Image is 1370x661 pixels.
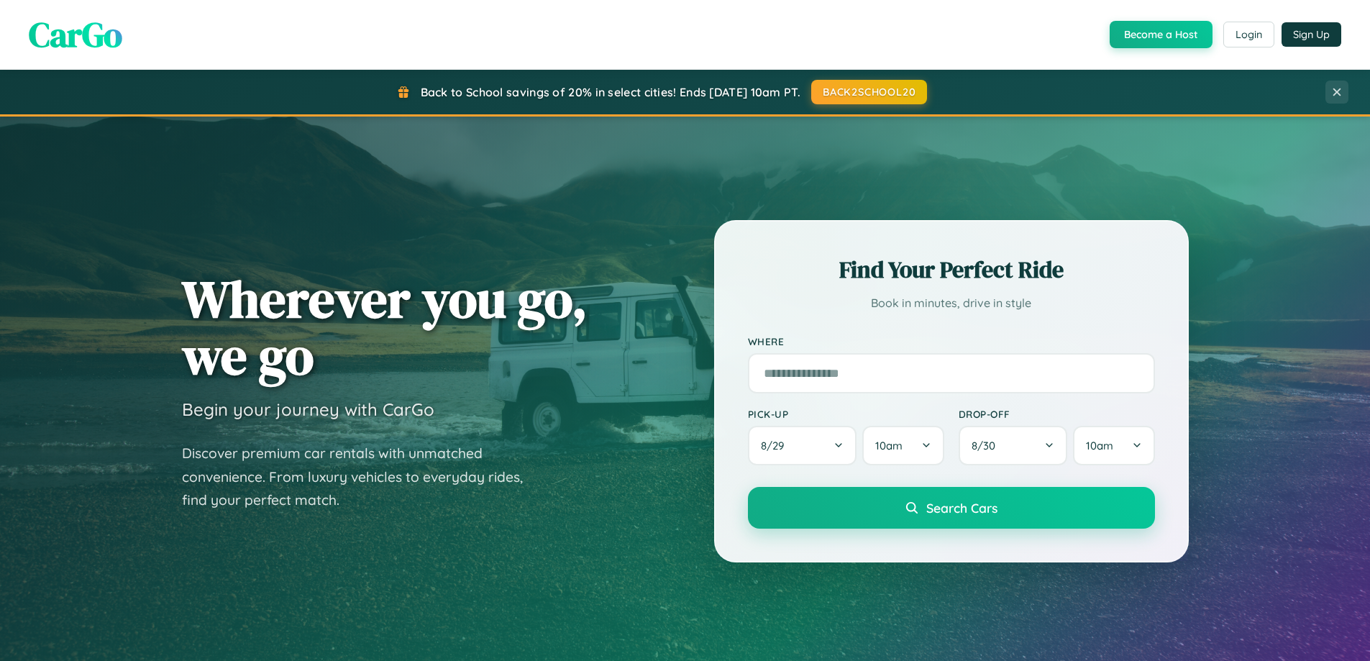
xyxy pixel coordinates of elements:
label: Drop-off [959,408,1155,420]
span: Back to School savings of 20% in select cities! Ends [DATE] 10am PT. [421,85,800,99]
p: Book in minutes, drive in style [748,293,1155,314]
span: CarGo [29,11,122,58]
span: Search Cars [926,500,997,516]
span: 10am [1086,439,1113,452]
button: Search Cars [748,487,1155,529]
button: 10am [862,426,944,465]
label: Pick-up [748,408,944,420]
span: 10am [875,439,903,452]
button: 8/29 [748,426,857,465]
button: Sign Up [1282,22,1341,47]
span: 8 / 30 [972,439,1003,452]
button: 8/30 [959,426,1068,465]
span: 8 / 29 [761,439,791,452]
label: Where [748,335,1155,347]
h1: Wherever you go, we go [182,270,588,384]
button: 10am [1073,426,1154,465]
button: BACK2SCHOOL20 [811,80,927,104]
button: Login [1223,22,1274,47]
button: Become a Host [1110,21,1213,48]
p: Discover premium car rentals with unmatched convenience. From luxury vehicles to everyday rides, ... [182,442,542,512]
h3: Begin your journey with CarGo [182,398,434,420]
h2: Find Your Perfect Ride [748,254,1155,286]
